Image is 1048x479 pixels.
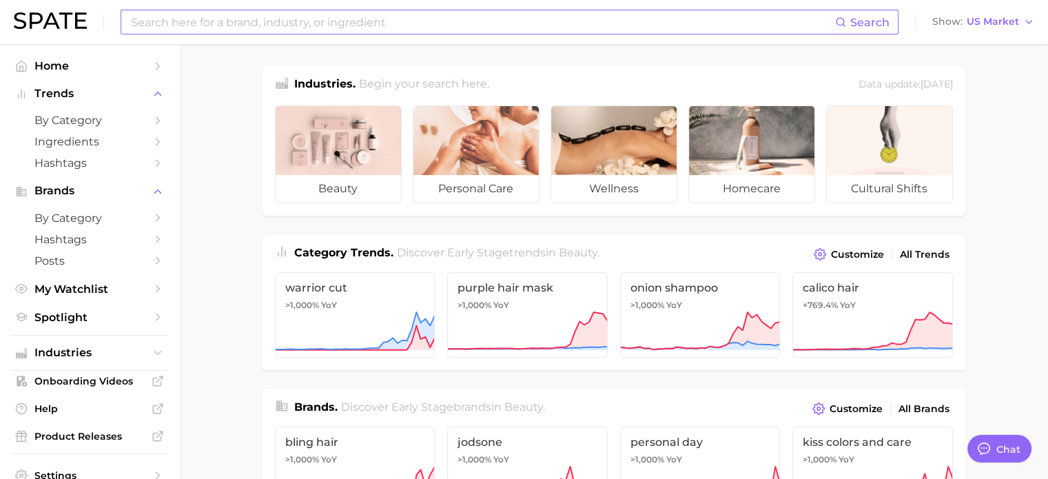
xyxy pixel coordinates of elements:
span: Industries [34,347,145,359]
a: warrior cut>1,000% YoY [275,272,435,358]
a: All Brands [895,400,953,418]
a: Hashtags [11,152,168,174]
span: Hashtags [34,156,145,170]
input: Search here for a brand, industry, or ingredient [130,10,835,34]
span: Product Releases [34,430,145,442]
a: calico hair+769.4% YoY [792,272,953,358]
span: YoY [493,300,509,311]
h2: Begin your search here. [359,76,489,94]
span: Customize [830,403,883,415]
a: personal care [413,105,540,203]
span: Trends [34,88,145,100]
button: Brands [11,181,168,201]
span: YoY [839,454,854,465]
a: Product Releases [11,426,168,447]
a: All Trends [896,245,953,264]
span: calico hair [803,281,943,294]
span: My Watchlist [34,283,145,296]
a: beauty [275,105,402,203]
span: Brands [34,185,145,197]
span: onion shampoo [630,281,770,294]
span: Show [932,18,963,26]
a: homecare [688,105,815,203]
span: YoY [493,454,509,465]
a: cultural shifts [826,105,953,203]
span: purple hair mask [458,281,597,294]
span: kiss colors and care [803,436,943,449]
button: ShowUS Market [929,13,1038,31]
span: Onboarding Videos [34,375,145,387]
img: SPATE [14,12,87,29]
span: >1,000% [458,300,491,310]
span: YoY [840,300,856,311]
span: +769.4% [803,300,838,310]
span: wellness [551,175,677,203]
span: Posts [34,254,145,267]
span: >1,000% [803,454,836,465]
button: Customize [810,245,887,264]
span: Customize [831,249,884,261]
a: Onboarding Videos [11,371,168,391]
span: YoY [321,454,337,465]
span: beauty [559,246,597,259]
span: Search [850,16,890,29]
a: Home [11,55,168,77]
span: Category Trends . [294,246,393,259]
button: Industries [11,343,168,363]
span: All Brands [898,403,949,415]
span: beauty [504,400,543,414]
a: Ingredients [11,131,168,152]
span: beauty [276,175,401,203]
a: by Category [11,110,168,131]
span: YoY [666,300,682,311]
span: personal care [413,175,539,203]
button: Trends [11,83,168,104]
span: bling hair [285,436,425,449]
span: jodsone [458,436,597,449]
span: warrior cut [285,281,425,294]
a: wellness [551,105,677,203]
span: >1,000% [285,300,319,310]
a: onion shampoo>1,000% YoY [620,272,781,358]
button: Customize [809,399,885,418]
a: purple hair mask>1,000% YoY [447,272,608,358]
span: >1,000% [285,454,319,465]
a: Hashtags [11,229,168,250]
span: Brands . [294,400,338,414]
h1: Industries. [294,76,356,94]
span: YoY [666,454,682,465]
div: Data update: [DATE] [859,76,953,94]
span: personal day [630,436,770,449]
span: >1,000% [458,454,491,465]
span: >1,000% [630,454,664,465]
span: by Category [34,114,145,127]
span: Spotlight [34,311,145,324]
span: All Trends [900,249,949,261]
a: Help [11,398,168,419]
span: US Market [967,18,1019,26]
a: Spotlight [11,307,168,328]
span: cultural shifts [827,175,952,203]
a: My Watchlist [11,278,168,300]
span: Discover Early Stage trends in . [397,246,599,259]
span: Ingredients [34,135,145,148]
span: YoY [321,300,337,311]
span: Discover Early Stage brands in . [341,400,545,414]
a: Posts [11,250,168,272]
span: Hashtags [34,233,145,246]
span: >1,000% [630,300,664,310]
span: by Category [34,212,145,225]
span: Help [34,402,145,415]
span: Home [34,59,145,72]
span: homecare [689,175,814,203]
a: by Category [11,207,168,229]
